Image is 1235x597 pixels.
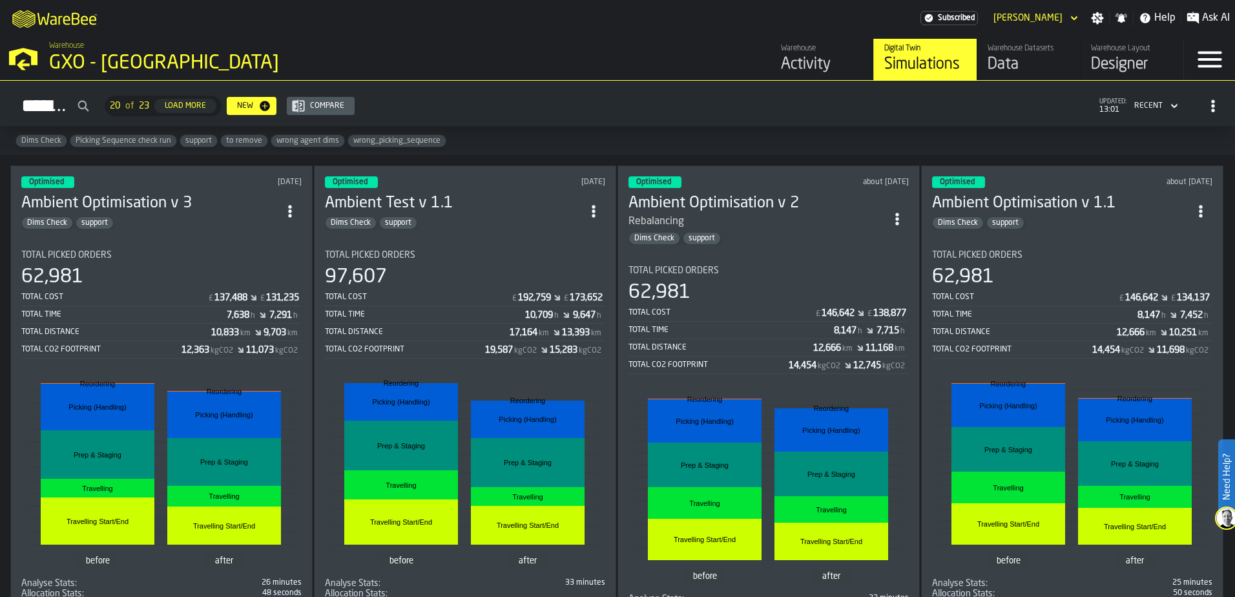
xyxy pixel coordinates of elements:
[21,266,83,289] div: 62,981
[21,578,159,589] div: Title
[1080,39,1183,80] a: link-to-/wh/i/ae0cd702-8cb1-4091-b3be-0aee77957c79/designer
[628,214,886,229] div: Rebalancing
[822,572,841,581] text: after
[1134,101,1163,110] div: DropdownMenuValue-4
[1134,10,1181,26] label: button-toggle-Help
[512,294,517,303] span: £
[21,193,278,214] div: Ambient Optimisation v 3
[636,178,671,186] span: Optimised
[932,578,1212,589] div: stat-Analyse Stats:
[884,54,966,75] div: Simulations
[21,345,182,354] div: Total CO2 Footprint
[189,178,302,187] div: Updated: 22/09/2025, 14:01:36 Created: 28/08/2025, 22:58:04
[932,293,1118,302] div: Total Cost
[683,234,720,243] span: support
[933,218,983,227] span: Dims Check
[932,578,1070,589] div: Title
[693,572,717,581] text: before
[21,310,227,319] div: Total Time
[215,556,234,565] text: after
[1154,10,1176,26] span: Help
[1202,10,1230,26] span: Ask AI
[1092,345,1120,355] div: Stat Value
[325,193,582,214] h3: Ambient Test v 1.1
[325,250,605,260] div: Title
[493,178,605,187] div: Updated: 28/08/2025, 23:03:38 Created: 08/07/2025, 23:59:55
[209,294,213,303] span: £
[932,328,1117,337] div: Total Distance
[325,578,462,589] div: Title
[325,250,605,359] div: stat-Total Picked Orders
[518,293,551,303] div: Stat Value
[1125,293,1158,303] div: Stat Value
[882,362,905,371] span: kgCO2
[232,101,258,110] div: New
[1177,293,1210,303] div: Stat Value
[1100,178,1212,187] div: Updated: 14/08/2025, 14:20:09 Created: 14/08/2025, 00:19:03
[932,250,1212,359] div: stat-Total Picked Orders
[988,54,1070,75] div: Data
[597,311,601,320] span: h
[977,39,1080,80] a: link-to-/wh/i/ae0cd702-8cb1-4091-b3be-0aee77957c79/data
[539,329,549,338] span: km
[564,294,568,303] span: £
[628,343,813,352] div: Total Distance
[1219,441,1234,513] label: Need Help?
[834,326,856,336] div: Stat Value
[1117,328,1145,338] div: Stat Value
[873,39,977,80] a: link-to-/wh/i/ae0cd702-8cb1-4091-b3be-0aee77957c79/simulations
[21,293,207,302] div: Total Cost
[1169,328,1197,338] div: Stat Value
[873,308,906,319] div: Stat Value
[139,101,149,111] span: 23
[269,310,292,320] div: Stat Value
[1180,310,1203,320] div: Stat Value
[591,329,601,338] span: km
[227,310,249,320] div: Stat Value
[293,311,298,320] span: h
[86,556,110,565] text: before
[164,578,302,587] div: 26 minutes
[1126,556,1145,565] text: after
[240,329,251,338] span: km
[221,136,267,145] span: to remove
[816,309,820,319] span: £
[932,266,994,289] div: 62,981
[940,178,975,186] span: Optimised
[628,281,690,304] div: 62,981
[214,293,247,303] div: Stat Value
[1204,311,1209,320] span: h
[325,293,511,302] div: Total Cost
[853,361,881,371] div: Stat Value
[866,343,893,353] div: Stat Value
[160,101,211,110] div: Load More
[628,176,681,188] div: status-3 2
[1086,12,1109,25] label: button-toggle-Settings
[993,13,1063,23] div: DropdownMenuValue-Kzysztof Malecki
[938,14,975,23] span: Subscribed
[932,250,1212,260] div: Title
[1121,346,1144,355] span: kgCO2
[227,97,276,115] button: button-New
[110,101,120,111] span: 20
[1171,294,1176,303] span: £
[932,193,1189,214] h3: Ambient Optimisation v 1.1
[1186,346,1209,355] span: kgCO2
[789,361,816,371] div: Stat Value
[562,328,590,338] div: Stat Value
[49,41,84,50] span: Warehouse
[99,96,227,116] div: ButtonLoadMore-Load More-Prev-First-Last
[211,346,233,355] span: kgCO2
[271,136,344,145] span: wrong agent dims
[997,556,1021,565] text: before
[877,326,899,336] div: Stat Value
[287,97,355,115] button: button-Compare
[275,346,298,355] span: kgCO2
[125,101,134,111] span: of
[325,310,525,319] div: Total Time
[182,345,209,355] div: Stat Value
[154,99,216,113] button: button-Load More
[884,44,966,53] div: Digital Twin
